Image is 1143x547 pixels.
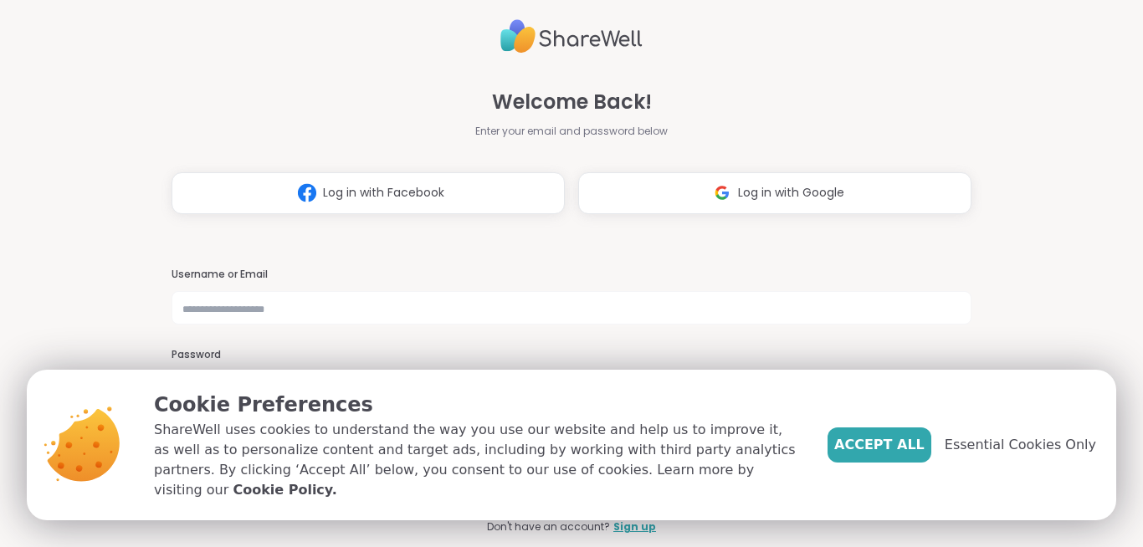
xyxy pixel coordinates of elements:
span: Enter your email and password below [475,124,668,139]
a: Cookie Policy. [233,480,336,500]
span: Accept All [834,435,925,455]
button: Accept All [828,427,931,463]
img: ShareWell Logomark [706,177,738,208]
img: ShareWell Logomark [291,177,323,208]
span: Welcome Back! [492,87,652,117]
span: Essential Cookies Only [945,435,1096,455]
p: ShareWell uses cookies to understand the way you use our website and help us to improve it, as we... [154,420,801,500]
h3: Password [172,348,971,362]
span: Don't have an account? [487,519,610,534]
button: Log in with Facebook [172,172,565,214]
img: ShareWell Logo [500,13,643,60]
h3: Username or Email [172,268,971,282]
a: Sign up [613,519,656,534]
span: Log in with Google [738,184,844,202]
span: Log in with Facebook [323,184,444,202]
button: Log in with Google [578,172,971,214]
p: Cookie Preferences [154,390,801,420]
